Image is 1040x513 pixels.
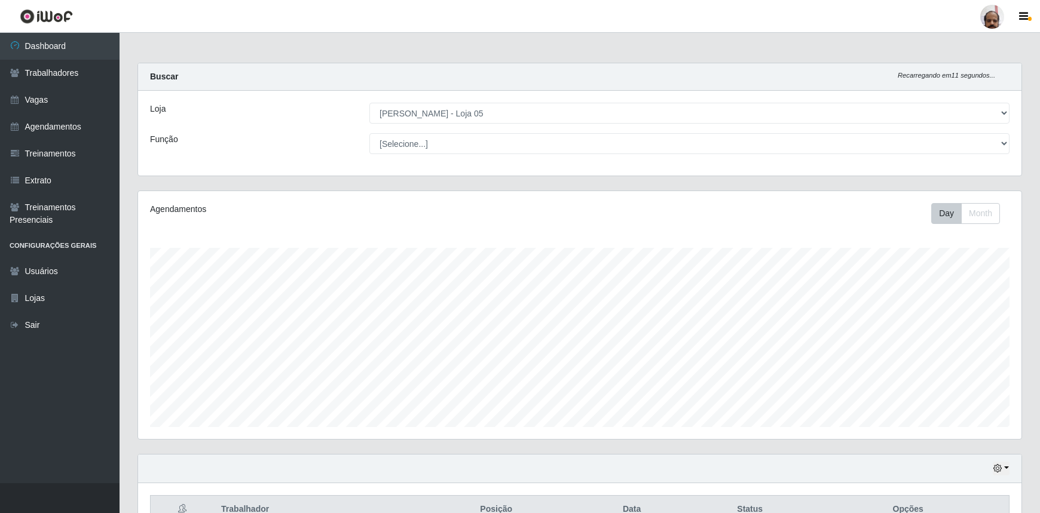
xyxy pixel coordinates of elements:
img: CoreUI Logo [20,9,73,24]
i: Recarregando em 11 segundos... [898,72,995,79]
label: Loja [150,103,166,115]
div: Agendamentos [150,203,498,216]
div: First group [931,203,1000,224]
button: Day [931,203,962,224]
div: Toolbar with button groups [931,203,1010,224]
strong: Buscar [150,72,178,81]
label: Função [150,133,178,146]
button: Month [961,203,1000,224]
